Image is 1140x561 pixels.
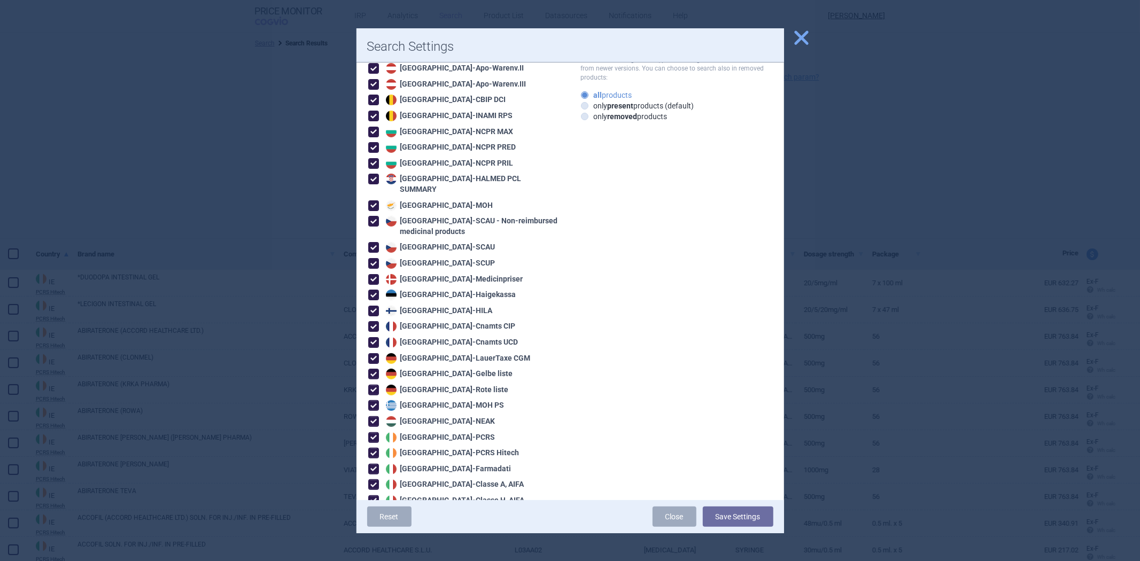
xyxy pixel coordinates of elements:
div: [GEOGRAPHIC_DATA] - Apo-Warenv.III [383,79,526,90]
div: [GEOGRAPHIC_DATA] - LauerTaxe CGM [383,353,531,364]
div: [GEOGRAPHIC_DATA] - Apo-Warenv.II [383,63,524,74]
img: Belgium [386,95,397,105]
div: [GEOGRAPHIC_DATA] - SCUP [383,258,495,269]
img: Germany [386,369,397,379]
img: Germany [386,353,397,364]
img: Italy [386,464,397,474]
div: [GEOGRAPHIC_DATA] - Medicinpriser [383,274,523,285]
img: Bulgaria [386,142,397,153]
label: only products (default) [581,100,694,111]
div: [GEOGRAPHIC_DATA] - NEAK [383,416,495,427]
img: Croatia [386,174,397,184]
div: [GEOGRAPHIC_DATA] - INAMI RPS [383,111,513,121]
img: Czech Republic [386,216,397,227]
img: Finland [386,306,397,316]
div: [GEOGRAPHIC_DATA] - PCRS Hitech [383,448,519,458]
strong: all [594,91,602,99]
div: [GEOGRAPHIC_DATA] - MOH PS [383,400,505,411]
div: [GEOGRAPHIC_DATA] - HILA [383,306,493,316]
div: [GEOGRAPHIC_DATA] - CBIP DCI [383,95,506,105]
img: Estonia [386,290,397,300]
div: [GEOGRAPHIC_DATA] - MOH [383,200,493,211]
img: Italy [386,495,397,506]
img: France [386,321,397,332]
img: Germany [386,385,397,395]
div: [GEOGRAPHIC_DATA] - NCPR MAX [383,127,514,137]
strong: present [608,102,634,110]
div: [GEOGRAPHIC_DATA] - NCPR PRED [383,142,516,153]
div: [GEOGRAPHIC_DATA] - Cnamts UCD [383,337,518,348]
img: Greece [386,400,397,411]
label: products [581,90,632,100]
img: Czech Republic [386,258,397,269]
img: Austria [386,63,397,74]
div: [GEOGRAPHIC_DATA] - HALMED PCL SUMMARY [383,174,560,194]
button: Save Settings [703,507,773,527]
h1: Search Settings [367,39,773,54]
div: [GEOGRAPHIC_DATA] - Gelbe liste [383,369,513,379]
img: France [386,337,397,348]
div: [GEOGRAPHIC_DATA] - Classe H, AIFA [383,495,525,506]
img: Austria [386,79,397,90]
label: only products [581,111,668,122]
div: [GEOGRAPHIC_DATA] - Cnamts CIP [383,321,516,332]
div: [GEOGRAPHIC_DATA] - Farmadati [383,464,511,474]
a: Reset [367,507,412,527]
img: Bulgaria [386,127,397,137]
div: [GEOGRAPHIC_DATA] - Haigekassa [383,290,516,300]
img: Czech Republic [386,242,397,253]
div: [GEOGRAPHIC_DATA] - NCPR PRIL [383,158,514,169]
p: As datasets change in time, products might have been removed from newer versions. You can choose ... [581,56,773,82]
img: Ireland [386,432,397,443]
img: Italy [386,479,397,490]
img: Ireland [386,448,397,458]
img: Hungary [386,416,397,427]
div: [GEOGRAPHIC_DATA] - SCAU [383,242,495,253]
div: [GEOGRAPHIC_DATA] - PCRS [383,432,495,443]
div: [GEOGRAPHIC_DATA] - SCAU - Non-reimbursed medicinal products [383,216,560,237]
a: Close [653,507,696,527]
strong: removed [608,112,638,121]
img: Cyprus [386,200,397,211]
div: [GEOGRAPHIC_DATA] - Classe A, AIFA [383,479,524,490]
img: Belgium [386,111,397,121]
img: Denmark [386,274,397,285]
img: Bulgaria [386,158,397,169]
div: [GEOGRAPHIC_DATA] - Rote liste [383,385,509,395]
